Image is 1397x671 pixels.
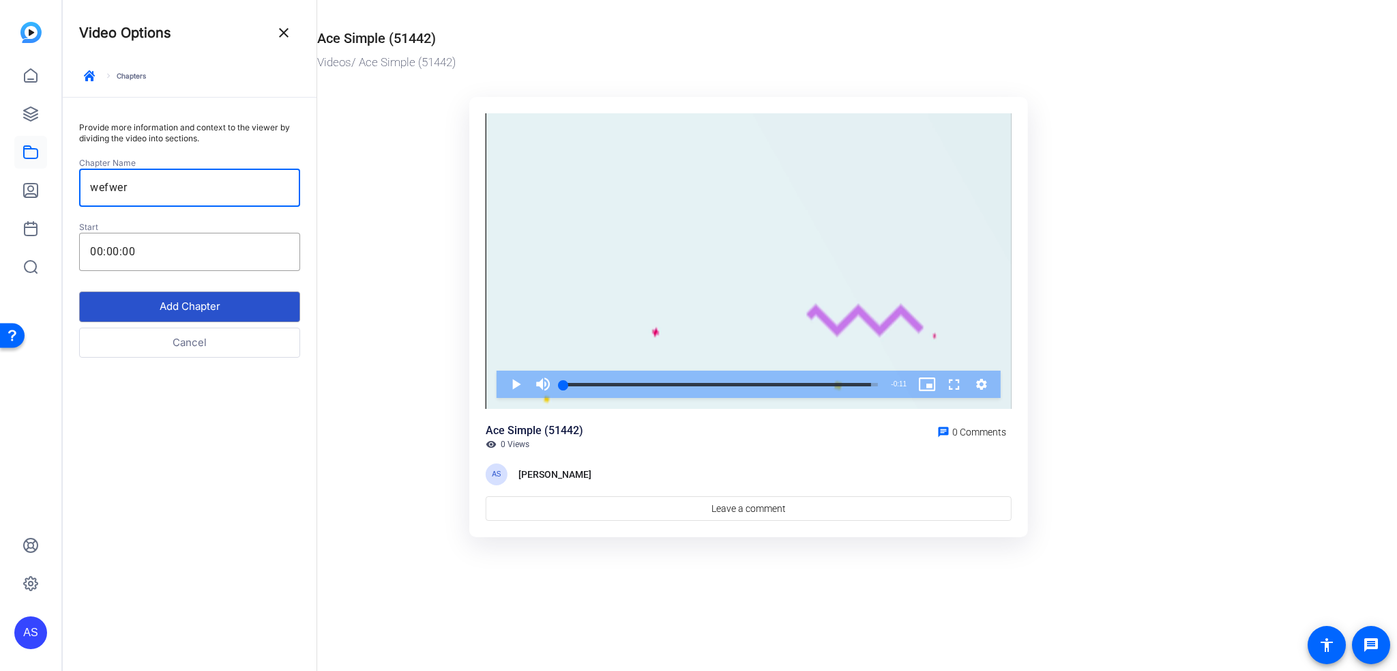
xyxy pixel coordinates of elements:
[937,426,950,438] mat-icon: chat
[502,371,529,398] button: Play
[1363,637,1379,653] mat-icon: message
[486,423,583,439] div: Ace Simple (51442)
[486,439,497,450] mat-icon: visibility
[952,427,1006,438] span: 0 Comments
[486,113,1012,410] div: Video Player
[563,383,878,386] div: Progress Bar
[79,122,300,144] p: Provide more information and context to the viewer by dividing the video into sections.
[891,380,893,388] span: -
[932,423,1012,439] a: 0 Comments
[501,439,529,450] span: 0 Views
[486,463,508,485] div: AS
[518,466,591,483] div: [PERSON_NAME]
[20,22,42,43] img: blue-gradient.svg
[913,371,941,398] button: Picture-in-Picture
[317,54,1173,72] div: / Ace Simple (51442)
[79,328,300,358] button: Cancel
[79,25,171,41] h4: Video Options
[317,55,351,69] a: Videos
[14,616,47,649] div: AS
[711,502,786,516] span: Leave a comment
[894,380,907,388] span: 0:11
[79,222,300,233] div: Start
[79,291,300,322] button: Add Chapter
[1319,637,1335,653] mat-icon: accessibility
[317,28,436,48] div: Ace Simple (51442)
[529,371,557,398] button: Mute
[79,158,300,169] div: Chapter Name
[276,25,292,41] mat-icon: close
[486,496,1012,521] a: Leave a comment
[941,371,968,398] button: Fullscreen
